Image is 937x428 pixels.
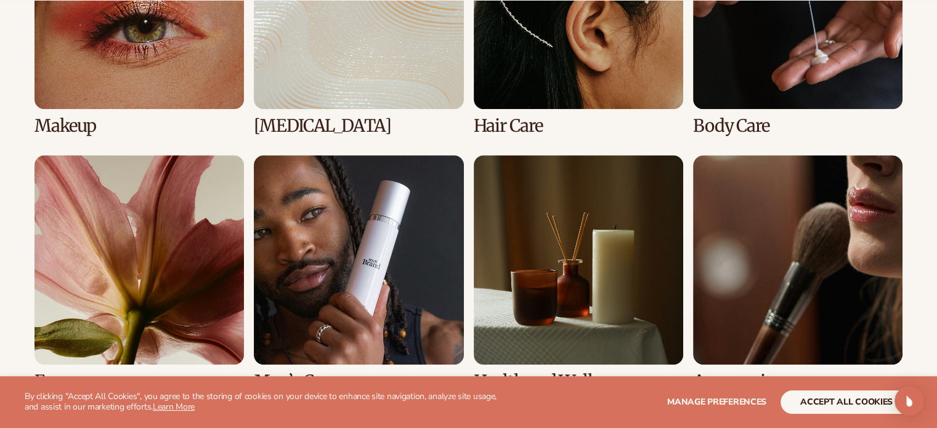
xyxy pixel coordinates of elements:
h3: Makeup [34,116,244,135]
div: 6 / 8 [254,155,463,391]
a: Learn More [153,401,195,413]
div: 5 / 8 [34,155,244,391]
button: Manage preferences [667,390,766,414]
h3: [MEDICAL_DATA] [254,116,463,135]
div: 8 / 8 [693,155,903,391]
div: Open Intercom Messenger [894,386,924,416]
span: Manage preferences [667,396,766,408]
p: By clicking "Accept All Cookies", you agree to the storing of cookies on your device to enhance s... [25,392,511,413]
button: accept all cookies [781,390,912,414]
div: 7 / 8 [474,155,683,391]
h3: Hair Care [474,116,683,135]
h3: Body Care [693,116,903,135]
